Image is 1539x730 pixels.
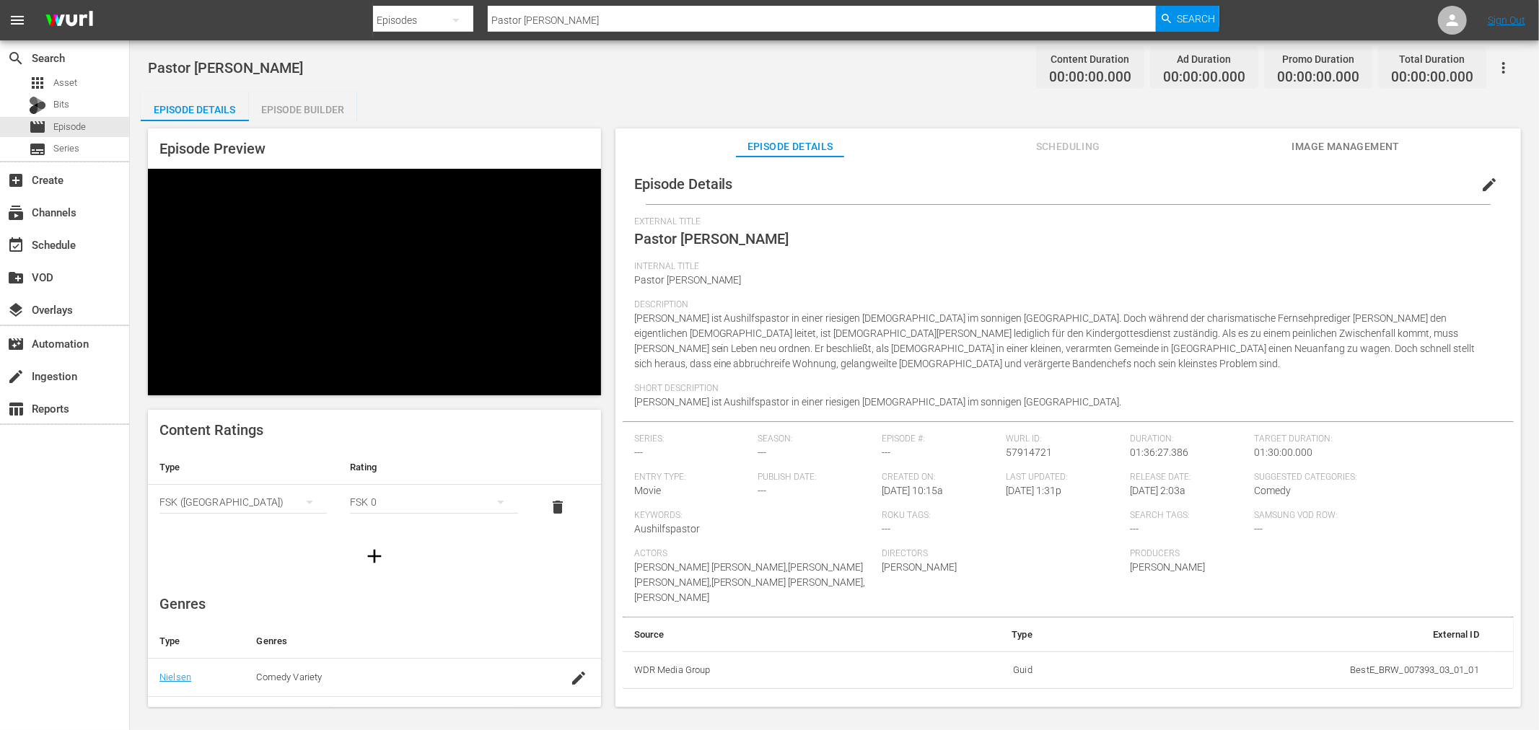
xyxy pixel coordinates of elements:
[1130,510,1247,522] span: Search Tags:
[53,97,69,112] span: Bits
[1130,561,1205,573] span: [PERSON_NAME]
[623,617,916,652] th: Source
[1049,49,1131,69] div: Content Duration
[245,624,553,659] th: Genres
[634,396,1122,408] span: [PERSON_NAME] ist Aushilfspastor in einer riesigen [DEMOGRAPHIC_DATA] im sonnigen [GEOGRAPHIC_DATA].
[1254,447,1312,458] span: 01:30:00.000
[29,74,46,92] span: Asset
[7,368,25,385] span: Ingestion
[1130,447,1188,458] span: 01:36:27.386
[53,120,86,134] span: Episode
[758,472,874,483] span: Publish Date:
[634,434,751,445] span: Series:
[634,216,1495,228] span: External Title
[882,434,999,445] span: Episode #:
[634,523,700,535] span: Aushilfspastor
[634,383,1495,395] span: Short Description
[758,434,874,445] span: Season:
[141,92,249,121] button: Episode Details
[916,651,1044,689] td: Guid
[882,472,999,483] span: Created On:
[623,617,1514,690] table: simple table
[338,450,529,485] th: Rating
[1156,6,1219,32] button: Search
[1130,434,1247,445] span: Duration:
[35,4,104,38] img: ans4CAIJ8jUAAAAAAAAAAAAAAAAAAAAAAAAgQb4GAAAAAAAAAAAAAAAAAAAAAAAAJMjXAAAAAAAAAAAAAAAAAAAAAAAAgAT5G...
[159,421,263,439] span: Content Ratings
[634,261,1495,273] span: Internal Title
[249,92,357,121] button: Episode Builder
[7,50,25,67] span: Search
[550,498,567,516] span: delete
[159,672,191,682] a: Nielsen
[7,335,25,353] span: Automation
[1006,472,1123,483] span: Last Updated:
[623,651,916,689] th: WDR Media Group
[882,523,890,535] span: ---
[148,450,601,529] table: simple table
[9,12,26,29] span: menu
[29,97,46,114] div: Bits
[1391,49,1473,69] div: Total Duration
[159,140,266,157] span: Episode Preview
[634,274,742,286] span: Pastor [PERSON_NAME]
[1391,69,1473,86] span: 00:00:00.000
[916,617,1044,652] th: Type
[736,138,844,156] span: Episode Details
[249,92,357,127] div: Episode Builder
[1277,69,1359,86] span: 00:00:00.000
[1049,69,1131,86] span: 00:00:00.000
[634,312,1476,369] span: [PERSON_NAME] ist Aushilfspastor in einer riesigen [DEMOGRAPHIC_DATA] im sonnigen [GEOGRAPHIC_DAT...
[882,447,890,458] span: ---
[1254,485,1291,496] span: Comedy
[758,485,766,496] span: ---
[541,490,576,524] button: delete
[1292,138,1400,156] span: Image Management
[1472,167,1507,202] button: edit
[7,204,25,221] span: Channels
[159,482,327,522] div: FSK ([GEOGRAPHIC_DATA])
[1254,510,1371,522] span: Samsung VOD Row:
[29,141,46,158] span: Series
[1006,447,1052,458] span: 57914721
[1481,176,1498,193] span: edit
[634,230,789,247] span: Pastor [PERSON_NAME]
[882,510,1123,522] span: Roku Tags:
[148,624,245,659] th: Type
[1254,434,1495,445] span: Target Duration:
[1163,69,1245,86] span: 00:00:00.000
[882,485,943,496] span: [DATE] 10:15a
[634,561,866,603] span: [PERSON_NAME] [PERSON_NAME],[PERSON_NAME] [PERSON_NAME],[PERSON_NAME] [PERSON_NAME],[PERSON_NAME]
[53,76,77,90] span: Asset
[7,269,25,286] span: VOD
[1254,523,1263,535] span: ---
[1130,523,1139,535] span: ---
[141,92,249,127] div: Episode Details
[634,472,751,483] span: Entry Type:
[758,447,766,458] span: ---
[7,237,25,254] span: Schedule
[148,59,303,76] span: Pastor [PERSON_NAME]
[1014,138,1122,156] span: Scheduling
[7,302,25,319] span: Overlays
[1488,14,1525,26] a: Sign Out
[53,141,79,156] span: Series
[350,482,517,522] div: FSK 0
[634,485,661,496] span: Movie
[1044,617,1491,652] th: External ID
[634,510,875,522] span: Keywords:
[882,561,957,573] span: [PERSON_NAME]
[634,299,1495,311] span: Description
[634,175,733,193] span: Episode Details
[882,548,1123,560] span: Directors
[1163,49,1245,69] div: Ad Duration
[1006,485,1061,496] span: [DATE] 1:31p
[7,400,25,418] span: Reports
[29,118,46,136] span: Episode
[1044,651,1491,689] td: BestE_BRW_007393_03_01_01
[1130,472,1247,483] span: Release Date:
[1254,472,1495,483] span: Suggested Categories:
[148,450,338,485] th: Type
[1006,434,1123,445] span: Wurl ID:
[1277,49,1359,69] div: Promo Duration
